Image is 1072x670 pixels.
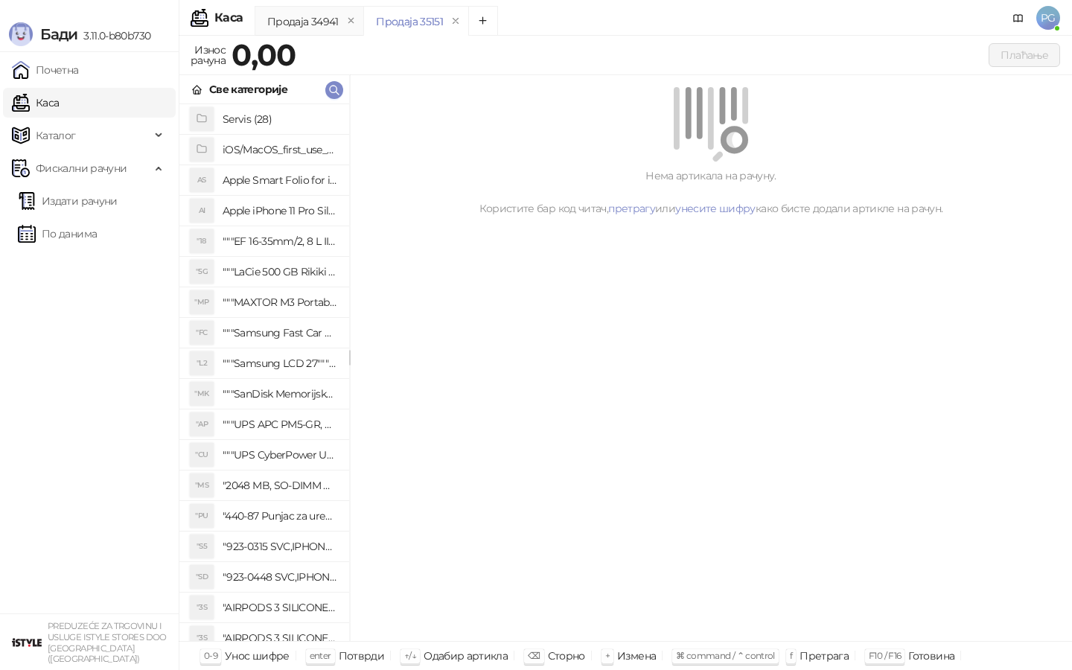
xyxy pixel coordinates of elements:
[223,290,337,314] h4: """MAXTOR M3 Portable 2TB 2.5"""" crni eksterni hard disk HX-M201TCB/GM"""
[209,81,287,98] div: Све категорије
[223,168,337,192] h4: Apple Smart Folio for iPad mini (A17 Pro) - Sage
[223,565,337,589] h4: "923-0448 SVC,IPHONE,TOURQUE DRIVER KIT .65KGF- CM Šrafciger "
[605,650,610,661] span: +
[223,626,337,650] h4: "AIRPODS 3 SILICONE CASE BLUE"
[223,138,337,162] h4: iOS/MacOS_first_use_assistance (4)
[223,199,337,223] h4: Apple iPhone 11 Pro Silicone Case - Black
[9,22,33,46] img: Logo
[869,650,901,661] span: F10 / F16
[12,55,79,85] a: Почетна
[190,199,214,223] div: AI
[190,321,214,345] div: "FC
[468,6,498,36] button: Add tab
[310,650,331,661] span: enter
[190,535,214,558] div: "S5
[214,12,243,24] div: Каса
[190,504,214,528] div: "PU
[40,25,77,43] span: Бади
[232,36,296,73] strong: 0,00
[190,290,214,314] div: "MP
[225,646,290,666] div: Унос шифре
[18,186,118,216] a: Издати рачуни
[404,650,416,661] span: ↑/↓
[190,473,214,497] div: "MS
[18,219,97,249] a: По данима
[339,646,385,666] div: Потврди
[528,650,540,661] span: ⌫
[223,382,337,406] h4: """SanDisk Memorijska kartica 256GB microSDXC sa SD adapterom SDSQXA1-256G-GN6MA - Extreme PLUS, ...
[223,351,337,375] h4: """Samsung LCD 27"""" C27F390FHUXEN"""
[48,621,167,664] small: PREDUZEĆE ZA TRGOVINU I USLUGE ISTYLE STORES DOO [GEOGRAPHIC_DATA] ([GEOGRAPHIC_DATA])
[36,121,76,150] span: Каталог
[190,443,214,467] div: "CU
[223,473,337,497] h4: "2048 MB, SO-DIMM DDRII, 667 MHz, Napajanje 1,8 0,1 V, Latencija CL5"
[790,650,792,661] span: f
[800,646,849,666] div: Претрага
[12,628,42,657] img: 64x64-companyLogo-77b92cf4-9946-4f36-9751-bf7bb5fd2c7d.png
[908,646,954,666] div: Готовина
[223,535,337,558] h4: "923-0315 SVC,IPHONE 5/5S BATTERY REMOVAL TRAY Držač za iPhone sa kojim se otvara display
[179,104,349,641] div: grid
[188,40,229,70] div: Износ рачуна
[190,412,214,436] div: "AP
[548,646,585,666] div: Сторно
[223,260,337,284] h4: """LaCie 500 GB Rikiki USB 3.0 / Ultra Compact & Resistant aluminum / USB 3.0 / 2.5"""""""
[1036,6,1060,30] span: PG
[190,565,214,589] div: "SD
[190,260,214,284] div: "5G
[12,88,59,118] a: Каса
[223,107,337,131] h4: Servis (28)
[342,15,361,28] button: remove
[376,13,443,30] div: Продаја 35151
[989,43,1060,67] button: Плаћање
[223,443,337,467] h4: """UPS CyberPower UT650EG, 650VA/360W , line-int., s_uko, desktop"""
[267,13,339,30] div: Продаја 34941
[190,596,214,619] div: "3S
[223,321,337,345] h4: """Samsung Fast Car Charge Adapter, brzi auto punja_, boja crna"""
[617,646,656,666] div: Измена
[675,202,756,215] a: унесите шифру
[676,650,775,661] span: ⌘ command / ⌃ control
[190,626,214,650] div: "3S
[190,351,214,375] div: "L2
[608,202,655,215] a: претрагу
[446,15,465,28] button: remove
[204,650,217,661] span: 0-9
[223,229,337,253] h4: """EF 16-35mm/2, 8 L III USM"""
[424,646,508,666] div: Одабир артикла
[190,168,214,192] div: AS
[36,153,127,183] span: Фискални рачуни
[190,229,214,253] div: "18
[1006,6,1030,30] a: Документација
[77,29,150,42] span: 3.11.0-b80b730
[223,412,337,436] h4: """UPS APC PM5-GR, Essential Surge Arrest,5 utic_nica"""
[223,504,337,528] h4: "440-87 Punjac za uredjaje sa micro USB portom 4/1, Stand."
[368,167,1054,217] div: Нема артикала на рачуну. Користите бар код читач, или како бисте додали артикле на рачун.
[223,596,337,619] h4: "AIRPODS 3 SILICONE CASE BLACK"
[190,382,214,406] div: "MK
